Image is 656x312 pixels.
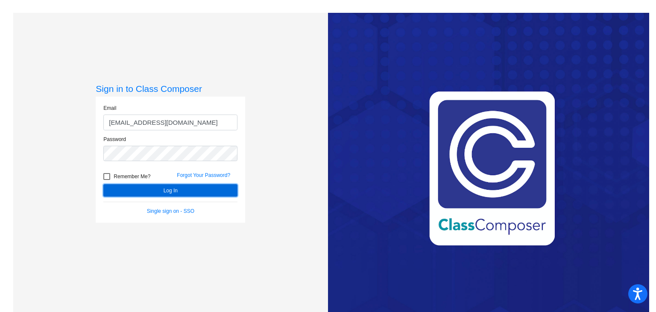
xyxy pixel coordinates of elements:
[177,172,230,178] a: Forgot Your Password?
[96,83,245,94] h3: Sign in to Class Composer
[114,171,150,182] span: Remember Me?
[103,104,116,112] label: Email
[147,208,194,214] a: Single sign on - SSO
[103,184,237,197] button: Log In
[103,135,126,143] label: Password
